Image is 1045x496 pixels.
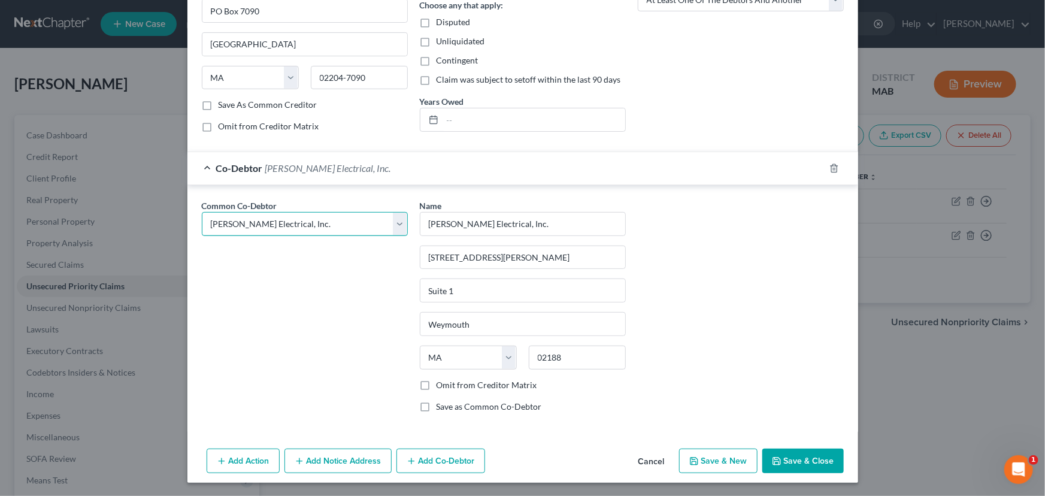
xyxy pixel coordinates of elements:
input: Enter zip.. [529,346,626,370]
span: 1 [1029,455,1038,465]
input: Enter city... [420,313,625,335]
input: Enter name... [420,213,625,235]
iframe: Intercom live chat [1004,455,1033,484]
button: Save & Close [762,449,844,474]
input: Enter zip... [311,66,408,90]
span: Name [420,201,442,211]
button: Add Notice Address [284,449,392,474]
label: Common Co-Debtor [202,199,277,212]
span: Contingent [437,55,478,65]
label: Omit from Creditor Matrix [437,379,537,391]
label: Save As Common Creditor [219,99,317,111]
input: Enter address... [420,246,625,269]
span: [PERSON_NAME] Electrical, Inc. [265,162,391,174]
button: Add Co-Debtor [396,449,485,474]
button: Cancel [629,450,674,474]
button: Save & New [679,449,758,474]
span: Omit from Creditor Matrix [219,121,319,131]
input: -- [443,108,625,131]
label: Save as Common Co-Debtor [437,401,542,413]
span: Co-Debtor [216,162,263,174]
span: Unliquidated [437,36,485,46]
span: Disputed [437,17,471,27]
button: Add Action [207,449,280,474]
input: Apt, Suite, etc... [420,279,625,302]
label: Years Owed [420,95,464,108]
span: Claim was subject to setoff within the last 90 days [437,74,621,84]
input: Enter city... [202,33,407,56]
